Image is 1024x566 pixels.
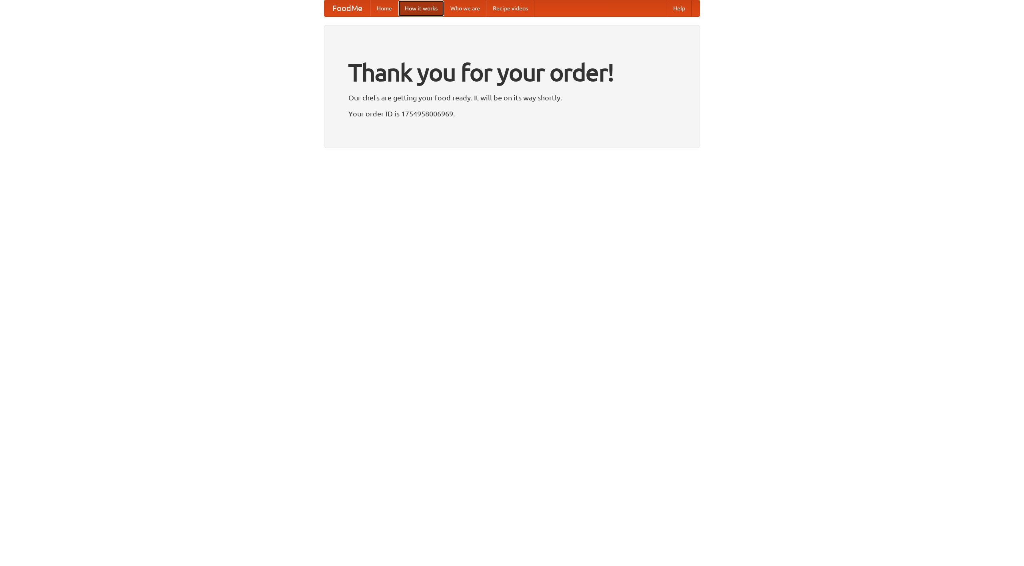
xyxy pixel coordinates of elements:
[348,53,676,92] h1: Thank you for your order!
[398,0,444,16] a: How it works
[324,0,370,16] a: FoodMe
[444,0,486,16] a: Who we are
[370,0,398,16] a: Home
[486,0,534,16] a: Recipe videos
[348,108,676,120] p: Your order ID is 1754958006969.
[348,92,676,104] p: Our chefs are getting your food ready. It will be on its way shortly.
[667,0,692,16] a: Help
